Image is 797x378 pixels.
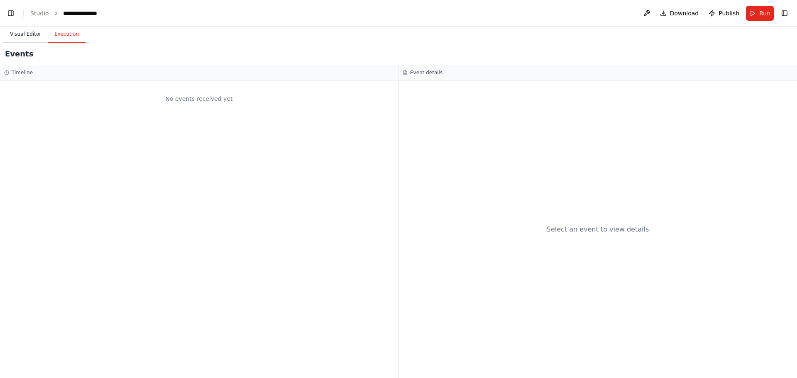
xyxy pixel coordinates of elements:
h2: Events [5,48,33,60]
span: Download [670,9,699,17]
button: Show left sidebar [5,7,17,19]
button: Show right sidebar [779,7,790,19]
div: Select an event to view details [547,224,649,234]
button: Download [657,6,702,21]
button: Run [746,6,774,21]
span: Run [759,9,770,17]
a: Studio [30,10,49,17]
button: Publish [705,6,743,21]
button: Visual Editor [3,26,48,43]
button: Execution [48,26,86,43]
span: Publish [719,9,739,17]
div: No events received yet [4,85,394,113]
h3: Timeline [12,69,33,76]
nav: breadcrumb [30,9,104,17]
h3: Event details [410,69,443,76]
